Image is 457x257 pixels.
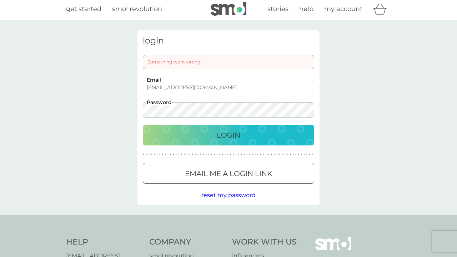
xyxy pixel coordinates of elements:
p: ● [154,153,155,156]
p: ● [279,153,280,156]
p: ● [216,153,218,156]
a: my account [324,4,362,14]
p: ● [235,153,237,156]
p: ● [249,153,250,156]
button: reset my password [201,191,256,200]
div: Something went wrong. [143,55,314,69]
p: ● [230,153,231,156]
p: ● [148,153,150,156]
p: ● [162,153,163,156]
p: ● [241,153,242,156]
p: Email me a login link [185,168,272,179]
p: ● [252,153,253,156]
p: Login [217,129,240,141]
p: ● [298,153,300,156]
span: smol revolution [112,5,162,13]
span: reset my password [201,192,256,199]
p: ● [143,153,144,156]
p: ● [255,153,256,156]
p: ● [265,153,267,156]
h4: Company [149,237,225,248]
p: ● [260,153,261,156]
p: ● [312,153,313,156]
p: ● [205,153,207,156]
p: ● [156,153,158,156]
p: ● [146,153,147,156]
p: ● [178,153,180,156]
a: get started [66,4,101,14]
p: ● [170,153,171,156]
h3: login [143,36,314,46]
p: ● [219,153,221,156]
p: ● [285,153,286,156]
p: ● [167,153,169,156]
span: help [299,5,313,13]
p: ● [225,153,226,156]
p: ● [271,153,272,156]
button: Email me a login link [143,163,314,184]
p: ● [189,153,191,156]
p: ● [203,153,204,156]
p: ● [151,153,152,156]
p: ● [233,153,234,156]
p: ● [208,153,210,156]
p: ● [273,153,275,156]
p: ● [282,153,283,156]
p: ● [186,153,188,156]
p: ● [290,153,291,156]
div: basket [373,2,391,16]
p: ● [243,153,245,156]
p: ● [309,153,310,156]
p: ● [257,153,258,156]
p: ● [287,153,288,156]
p: ● [306,153,308,156]
p: ● [214,153,215,156]
h4: Work With Us [232,237,297,248]
p: ● [159,153,161,156]
p: ● [181,153,182,156]
p: ● [246,153,248,156]
p: ● [263,153,264,156]
p: ● [173,153,174,156]
p: ● [197,153,199,156]
p: ● [227,153,228,156]
p: ● [238,153,240,156]
button: Login [143,125,314,145]
img: smol [211,2,246,16]
p: ● [200,153,201,156]
p: ● [165,153,166,156]
a: stories [267,4,288,14]
p: ● [276,153,278,156]
span: stories [267,5,288,13]
p: ● [222,153,223,156]
p: ● [192,153,193,156]
span: my account [324,5,362,13]
span: get started [66,5,101,13]
h4: Help [66,237,142,248]
p: ● [176,153,177,156]
p: ● [268,153,270,156]
a: smol revolution [112,4,162,14]
p: ● [195,153,196,156]
p: ● [184,153,185,156]
p: ● [301,153,302,156]
a: help [299,4,313,14]
p: ● [303,153,305,156]
p: ● [292,153,294,156]
p: ● [295,153,297,156]
p: ● [211,153,212,156]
